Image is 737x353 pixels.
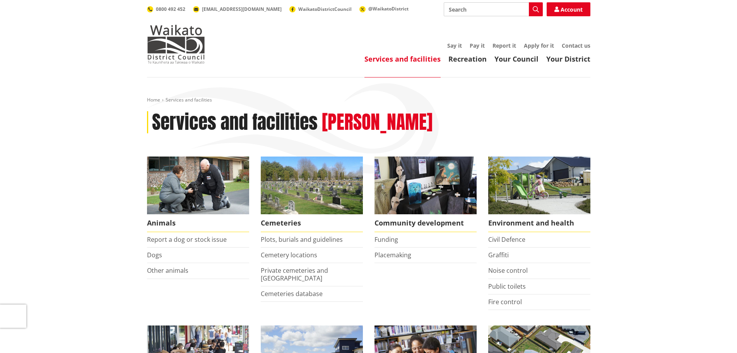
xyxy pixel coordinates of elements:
[147,214,249,232] span: Animals
[524,42,554,49] a: Apply for it
[374,157,477,214] img: Matariki Travelling Suitcase Art Exhibition
[447,42,462,49] a: Say it
[488,235,525,244] a: Civil Defence
[488,157,590,232] a: New housing in Pokeno Environment and health
[261,235,343,244] a: Plots, burials and guidelines
[488,298,522,306] a: Fire control
[374,251,411,259] a: Placemaking
[492,42,516,49] a: Report it
[166,96,212,103] span: Services and facilities
[202,6,282,12] span: [EMAIL_ADDRESS][DOMAIN_NAME]
[147,157,249,214] img: Animal Control
[193,6,282,12] a: [EMAIL_ADDRESS][DOMAIN_NAME]
[147,235,227,244] a: Report a dog or stock issue
[488,251,509,259] a: Graffiti
[562,42,590,49] a: Contact us
[448,54,487,64] a: Recreation
[147,25,205,64] img: Waikato District Council - Te Kaunihera aa Takiwaa o Waikato
[470,42,485,49] a: Pay it
[298,6,352,12] span: WaikatoDistrictCouncil
[261,289,323,298] a: Cemeteries database
[488,157,590,214] img: New housing in Pokeno
[261,251,317,259] a: Cemetery locations
[147,157,249,232] a: Waikato District Council Animal Control team Animals
[488,214,590,232] span: Environment and health
[289,6,352,12] a: WaikatoDistrictCouncil
[147,6,185,12] a: 0800 492 452
[494,54,539,64] a: Your Council
[261,157,363,214] img: Huntly Cemetery
[156,6,185,12] span: 0800 492 452
[261,266,328,282] a: Private cemeteries and [GEOGRAPHIC_DATA]
[546,54,590,64] a: Your District
[147,251,162,259] a: Dogs
[547,2,590,16] a: Account
[374,157,477,232] a: Matariki Travelling Suitcase Art Exhibition Community development
[488,282,526,291] a: Public toilets
[488,266,528,275] a: Noise control
[261,214,363,232] span: Cemeteries
[152,111,318,134] h1: Services and facilities
[374,235,398,244] a: Funding
[444,2,543,16] input: Search input
[374,214,477,232] span: Community development
[261,157,363,232] a: Huntly Cemetery Cemeteries
[364,54,441,64] a: Services and facilities
[147,97,590,103] nav: breadcrumb
[322,111,433,134] h2: [PERSON_NAME]
[368,5,409,12] span: @WaikatoDistrict
[147,266,188,275] a: Other animals
[359,5,409,12] a: @WaikatoDistrict
[147,96,160,103] a: Home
